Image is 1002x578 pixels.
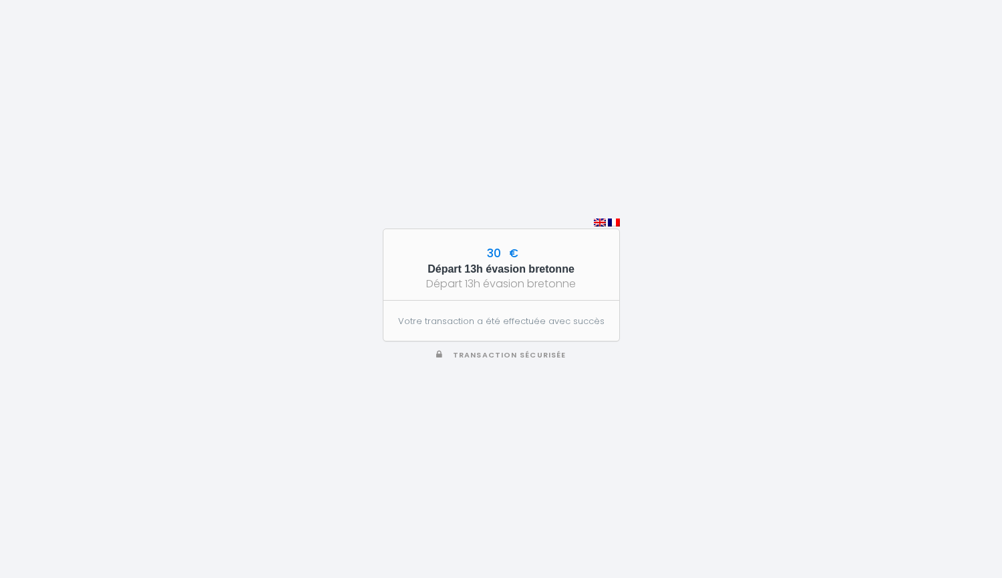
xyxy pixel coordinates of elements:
span: 30 € [484,245,518,261]
img: fr.png [608,219,620,227]
img: en.png [594,219,606,227]
div: Départ 13h évasion bretonne [395,275,607,292]
span: Transaction sécurisée [453,350,566,360]
h5: Départ 13h évasion bretonne [395,263,607,275]
p: Votre transaction a été effectuée avec succès [397,315,604,328]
